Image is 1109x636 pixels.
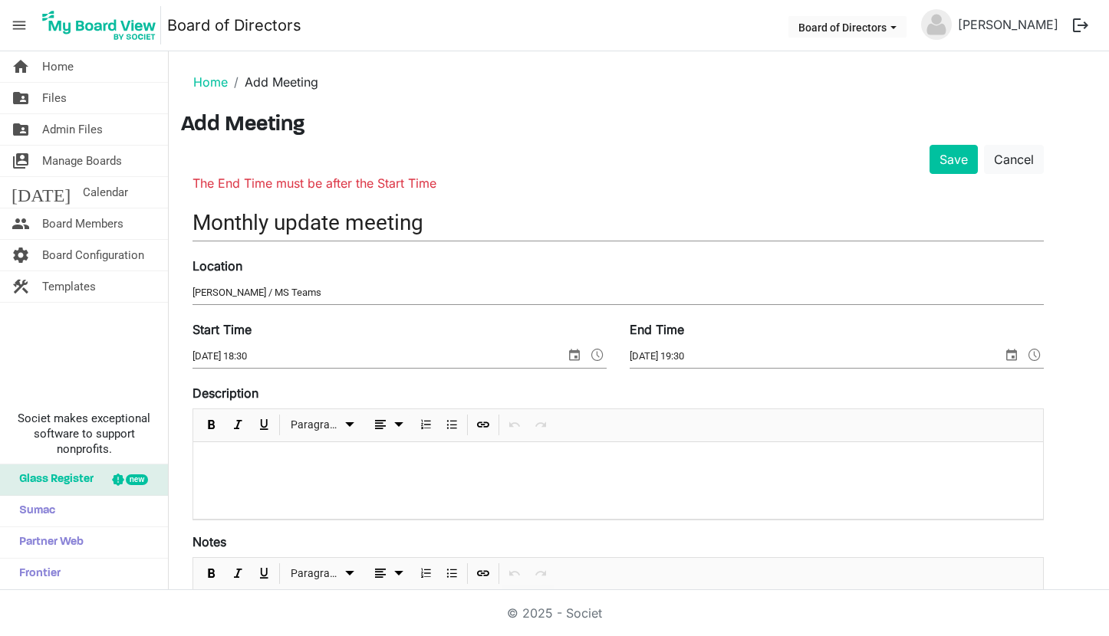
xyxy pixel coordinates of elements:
span: menu [5,11,34,40]
span: settings [12,240,30,270]
button: dropdownbutton [366,415,410,434]
button: Paragraph dropdownbutton [285,564,361,583]
div: Italic [225,409,251,441]
h3: Add Meeting [181,113,1097,139]
div: Italic [225,558,251,590]
div: Formats [282,409,364,441]
div: Bulleted List [439,558,465,590]
span: Templates [42,271,96,302]
span: Frontier [12,559,61,589]
span: Board Configuration [42,240,144,270]
div: Insert Link [470,558,496,590]
button: logout [1065,9,1097,41]
div: Bold [199,558,225,590]
span: Glass Register [12,464,94,495]
div: Numbered List [413,409,439,441]
label: Start Time [193,320,252,339]
div: Alignments [364,409,413,441]
div: Underline [251,409,277,441]
label: Notes [193,533,226,551]
span: people [12,208,30,239]
li: The End Time must be after the Start Time [193,174,1044,192]
button: Save [930,145,978,174]
div: Underline [251,558,277,590]
span: Paragraph [291,564,341,583]
span: Manage Boards [42,146,122,176]
div: Insert Link [470,409,496,441]
li: Add Meeting [228,73,318,91]
span: select [565,345,584,365]
span: folder_shared [12,114,30,145]
div: Bulleted List [439,409,465,441]
span: select [1002,345,1021,365]
button: Numbered List [416,415,436,434]
button: Board of Directors dropdownbutton [788,16,907,38]
span: Partner Web [12,527,84,558]
label: Location [193,257,242,275]
button: Insert Link [473,415,494,434]
span: Board Members [42,208,123,239]
span: Admin Files [42,114,103,145]
button: Paragraph dropdownbutton [285,415,361,434]
button: Underline [254,564,275,583]
a: Cancel [984,145,1044,174]
button: Numbered List [416,564,436,583]
span: switch_account [12,146,30,176]
span: Sumac [12,496,55,526]
button: Bold [202,564,222,583]
a: © 2025 - Societ [507,605,602,621]
span: home [12,51,30,82]
div: Formats [282,558,364,590]
button: Insert Link [473,564,494,583]
span: Societ makes exceptional software to support nonprofits. [7,411,161,457]
button: Italic [228,564,248,583]
button: Bulleted List [442,564,462,583]
div: Alignments [364,558,413,590]
div: Bold [199,409,225,441]
button: Bold [202,415,222,434]
span: construction [12,271,30,302]
button: Bulleted List [442,415,462,434]
label: Description [193,384,258,402]
div: Numbered List [413,558,439,590]
a: Home [193,74,228,90]
button: Underline [254,415,275,434]
img: no-profile-picture.svg [921,9,952,40]
a: [PERSON_NAME] [952,9,1065,40]
a: My Board View Logo [38,6,167,44]
img: My Board View Logo [38,6,161,44]
button: dropdownbutton [366,564,410,583]
a: Board of Directors [167,10,301,41]
button: Italic [228,415,248,434]
span: folder_shared [12,83,30,113]
span: Paragraph [291,415,341,434]
span: Calendar [83,177,128,208]
input: Title [193,205,1044,241]
span: [DATE] [12,177,71,208]
label: End Time [630,320,684,339]
div: new [126,474,148,485]
span: Files [42,83,67,113]
span: Home [42,51,74,82]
